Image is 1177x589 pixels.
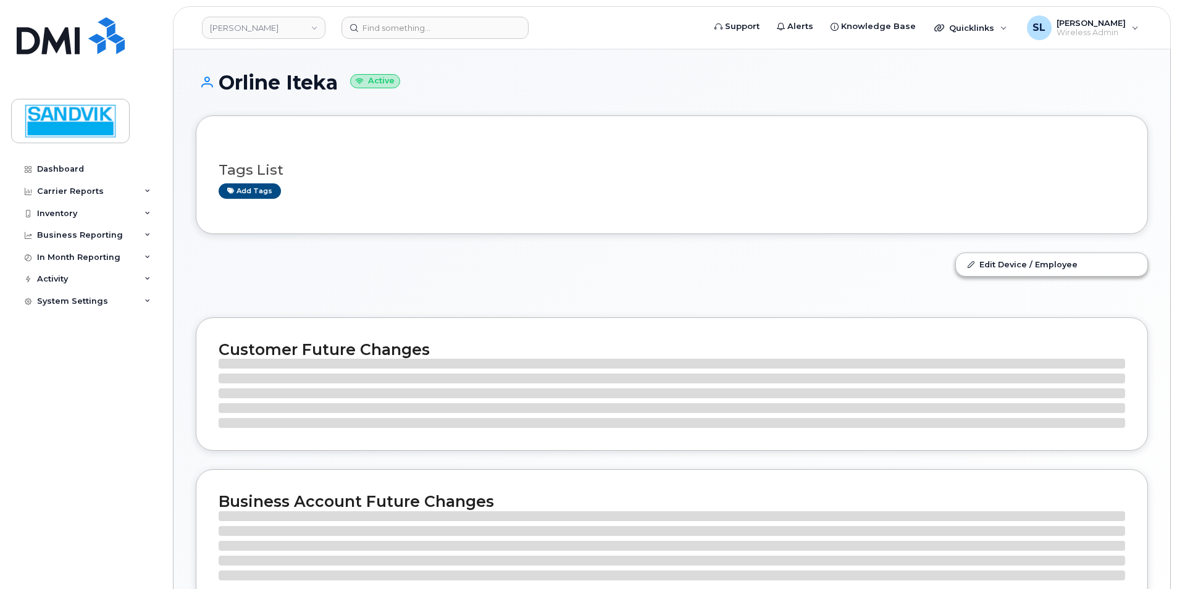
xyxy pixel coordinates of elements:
h2: Business Account Future Changes [219,492,1125,511]
h3: Tags List [219,162,1125,178]
h2: Customer Future Changes [219,340,1125,359]
a: Edit Device / Employee [956,253,1147,275]
h1: Orline Iteka [196,72,1148,93]
small: Active [350,74,400,88]
a: Add tags [219,183,281,199]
